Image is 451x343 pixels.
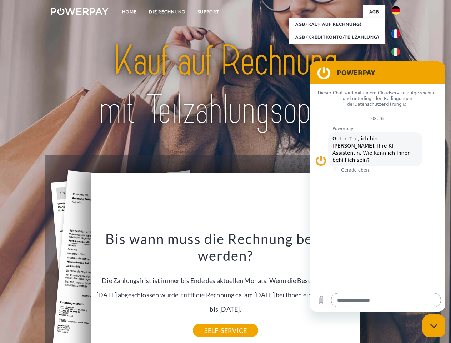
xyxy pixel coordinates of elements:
a: SELF-SERVICE [193,324,258,337]
img: title-powerpay_de.svg [68,34,383,137]
a: DIE RECHNUNG [143,5,191,18]
div: Die Zahlungsfrist ist immer bis Ende des aktuellen Monats. Wenn die Bestellung z.B. am [DATE] abg... [95,230,356,330]
iframe: Schaltfläche zum Öffnen des Messaging-Fensters; Konversation läuft [422,314,445,337]
img: de [391,6,400,15]
a: SUPPORT [191,5,225,18]
h3: Bis wann muss die Rechnung bezahlt werden? [95,230,356,264]
a: agb [363,5,385,18]
a: AGB (Kreditkonto/Teilzahlung) [289,31,385,44]
img: fr [391,29,400,38]
img: logo-powerpay-white.svg [51,8,109,15]
img: it [391,48,400,56]
iframe: Messaging-Fenster [310,61,445,312]
a: AGB (Kauf auf Rechnung) [289,18,385,31]
a: Home [116,5,143,18]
